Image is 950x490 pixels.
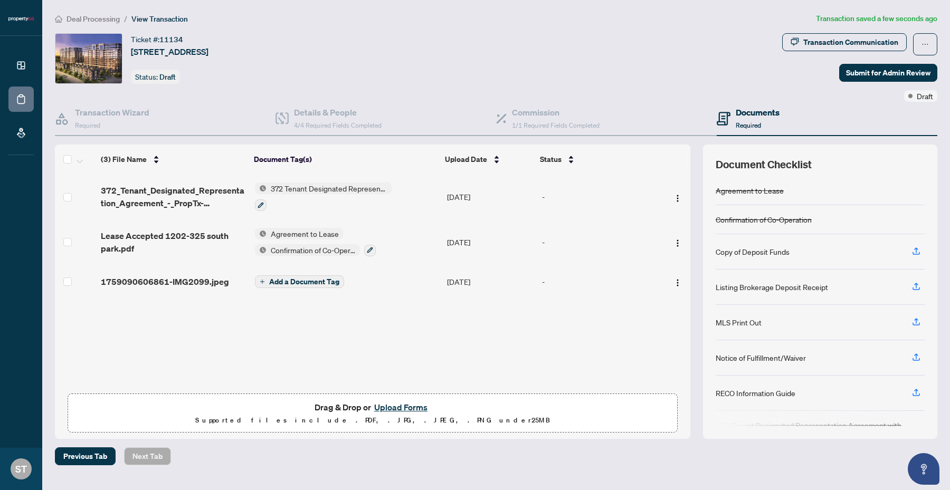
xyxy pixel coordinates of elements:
[55,447,116,465] button: Previous Tab
[716,387,795,399] div: RECO Information Guide
[75,106,149,119] h4: Transaction Wizard
[255,228,267,239] img: Status Icon
[66,14,120,24] span: Deal Processing
[294,106,382,119] h4: Details & People
[512,121,600,129] span: 1/1 Required Fields Completed
[669,188,686,205] button: Logo
[101,184,246,209] span: 372_Tenant_Designated_Representation_Agreement_-_PropTx-[PERSON_NAME].pdf
[540,153,562,165] span: Status
[131,33,183,45] div: Ticket #:
[736,121,761,129] span: Required
[371,400,431,414] button: Upload Forms
[255,275,344,289] button: Add a Document Tag
[255,275,344,288] button: Add a Document Tag
[441,145,535,174] th: Upload Date
[716,246,790,257] div: Copy of Deposit Funds
[669,273,686,290] button: Logo
[267,244,360,256] span: Confirmation of Co-Operation
[260,279,265,284] span: plus
[716,352,806,363] div: Notice of Fulfillment/Waiver
[75,121,100,129] span: Required
[131,45,208,58] span: [STREET_ADDRESS]
[716,185,784,196] div: Agreement to Lease
[443,265,538,299] td: [DATE]
[8,16,34,22] img: logo
[673,278,682,287] img: Logo
[74,414,671,427] p: Supported files include .PDF, .JPG, .JPEG, .PNG under 25 MB
[15,462,27,476] span: ST
[839,64,937,82] button: Submit for Admin Review
[782,33,907,51] button: Transaction Communication
[716,281,828,293] div: Listing Brokerage Deposit Receipt
[63,448,107,465] span: Previous Tab
[816,13,937,25] article: Transaction saved a few seconds ago
[255,182,267,194] img: Status Icon
[716,157,812,172] span: Document Checklist
[101,153,147,165] span: (3) File Name
[55,15,62,23] span: home
[269,278,339,285] span: Add a Document Tag
[101,229,246,255] span: Lease Accepted 1202-325 south park.pdf
[255,228,376,256] button: Status IconAgreement to LeaseStatus IconConfirmation of Co-Operation
[542,236,652,248] div: -
[267,182,392,194] span: 372 Tenant Designated Representation Agreement with Company Schedule A
[250,145,441,174] th: Document Tag(s)
[101,275,229,288] span: 1759090606861-IMG2099.jpeg
[255,182,392,211] button: Status Icon372 Tenant Designated Representation Agreement with Company Schedule A
[921,41,929,48] span: ellipsis
[445,153,487,165] span: Upload Date
[267,228,343,239] span: Agreement to Lease
[255,244,267,256] img: Status Icon
[159,72,176,82] span: Draft
[736,106,780,119] h4: Documents
[542,191,652,203] div: -
[68,394,677,433] span: Drag & Drop orUpload FormsSupported files include .PDF, .JPG, .JPEG, .PNG under25MB
[673,239,682,247] img: Logo
[716,316,762,328] div: MLS Print Out
[716,214,812,225] div: Confirmation of Co-Operation
[131,14,188,24] span: View Transaction
[846,64,930,81] span: Submit for Admin Review
[542,276,652,287] div: -
[512,106,600,119] h4: Commission
[536,145,654,174] th: Status
[131,70,180,84] div: Status:
[443,174,538,219] td: [DATE]
[669,234,686,251] button: Logo
[294,121,382,129] span: 4/4 Required Fields Completed
[159,35,183,44] span: 11134
[124,447,171,465] button: Next Tab
[55,34,122,83] img: IMG-N12399664_1.jpg
[443,219,538,265] td: [DATE]
[917,90,933,102] span: Draft
[124,13,127,25] li: /
[315,400,431,414] span: Drag & Drop or
[673,194,682,203] img: Logo
[97,145,250,174] th: (3) File Name
[908,453,939,485] button: Open asap
[803,34,898,51] div: Transaction Communication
